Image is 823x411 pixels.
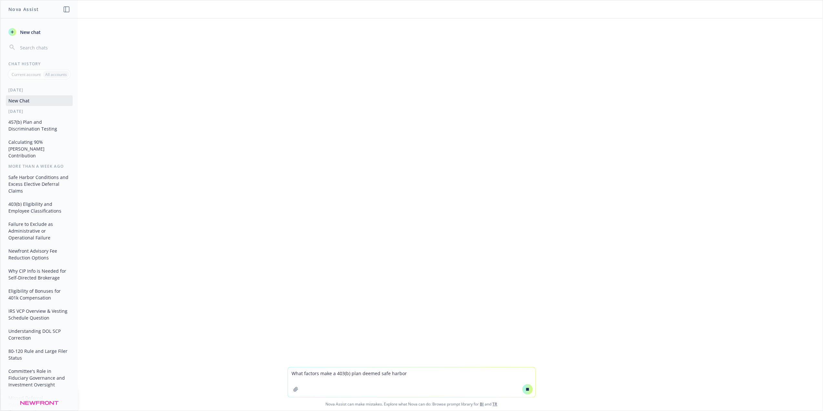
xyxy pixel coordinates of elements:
h1: Nova Assist [8,6,39,13]
button: Committee's Role in Fiduciary Governance and Investment Oversight [6,366,73,390]
button: New Chat [6,95,73,106]
p: All accounts [45,72,67,77]
button: New chat [6,26,73,38]
button: Safe Harbor Conditions and Excess Elective Deferral Claims [6,172,73,196]
p: Current account [12,72,41,77]
button: 403(b) Eligibility and Employee Classifications [6,199,73,216]
div: [DATE] [1,87,78,93]
div: Chat History [1,61,78,67]
button: Why CIP Info is Needed for Self-Directed Brokerage [6,266,73,283]
button: Failure to Exclude as Administrative or Operational Failure [6,219,73,243]
input: Search chats [19,43,70,52]
a: BI [480,401,484,407]
button: Newfront Advisory Fee Reduction Options [6,246,73,263]
button: 80-120 Rule and Large Filer Status [6,346,73,363]
button: Eligibility of Bonuses for 401k Compensation [6,286,73,303]
button: Calculating 90% [PERSON_NAME] Contribution [6,137,73,161]
div: [DATE] [1,109,78,114]
button: 457(b) Plan and Discrimination Testing [6,117,73,134]
button: Understanding DOL SCP Correction [6,326,73,343]
span: New chat [19,29,41,36]
span: Nova Assist can make mistakes. Explore what Nova can do: Browse prompt library for and [3,397,820,411]
button: IRS VCP Overview & Vesting Schedule Question [6,306,73,323]
div: More than a week ago [1,163,78,169]
a: TR [493,401,498,407]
